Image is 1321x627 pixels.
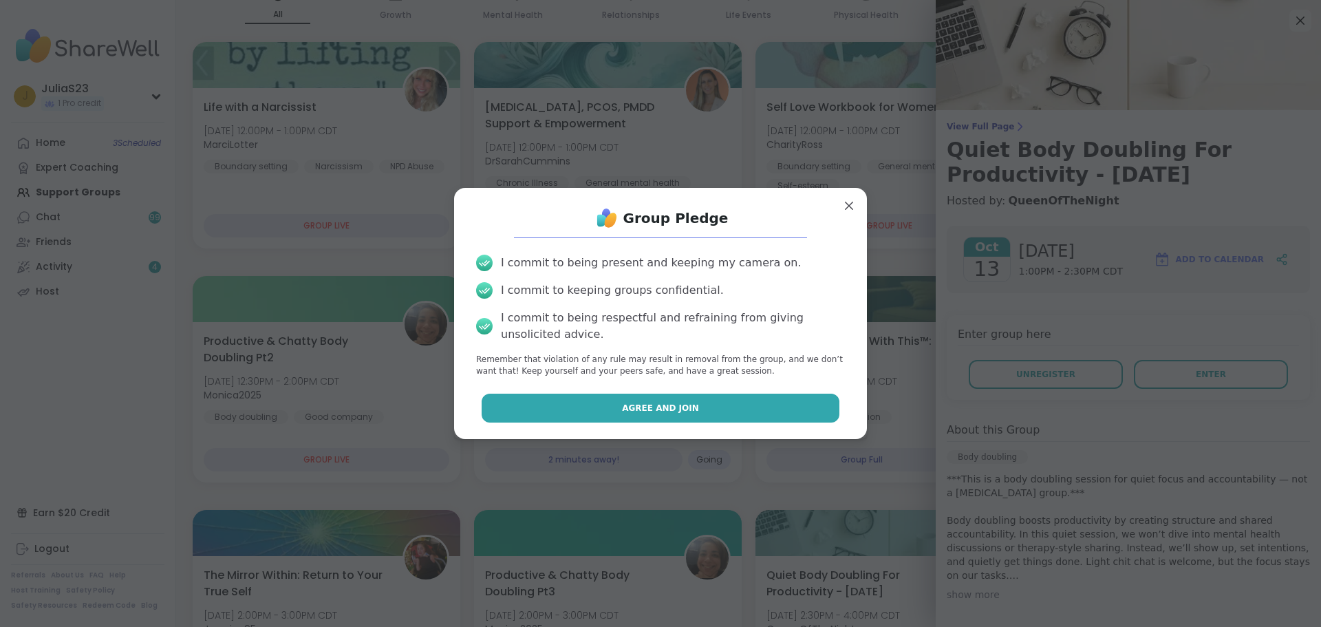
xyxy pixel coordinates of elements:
[476,354,845,377] p: Remember that violation of any rule may result in removal from the group, and we don’t want that!...
[623,209,729,228] h1: Group Pledge
[593,204,621,232] img: ShareWell Logo
[622,402,699,414] span: Agree and Join
[501,310,845,343] div: I commit to being respectful and refraining from giving unsolicited advice.
[501,255,801,271] div: I commit to being present and keeping my camera on.
[501,282,724,299] div: I commit to keeping groups confidential.
[482,394,840,423] button: Agree and Join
